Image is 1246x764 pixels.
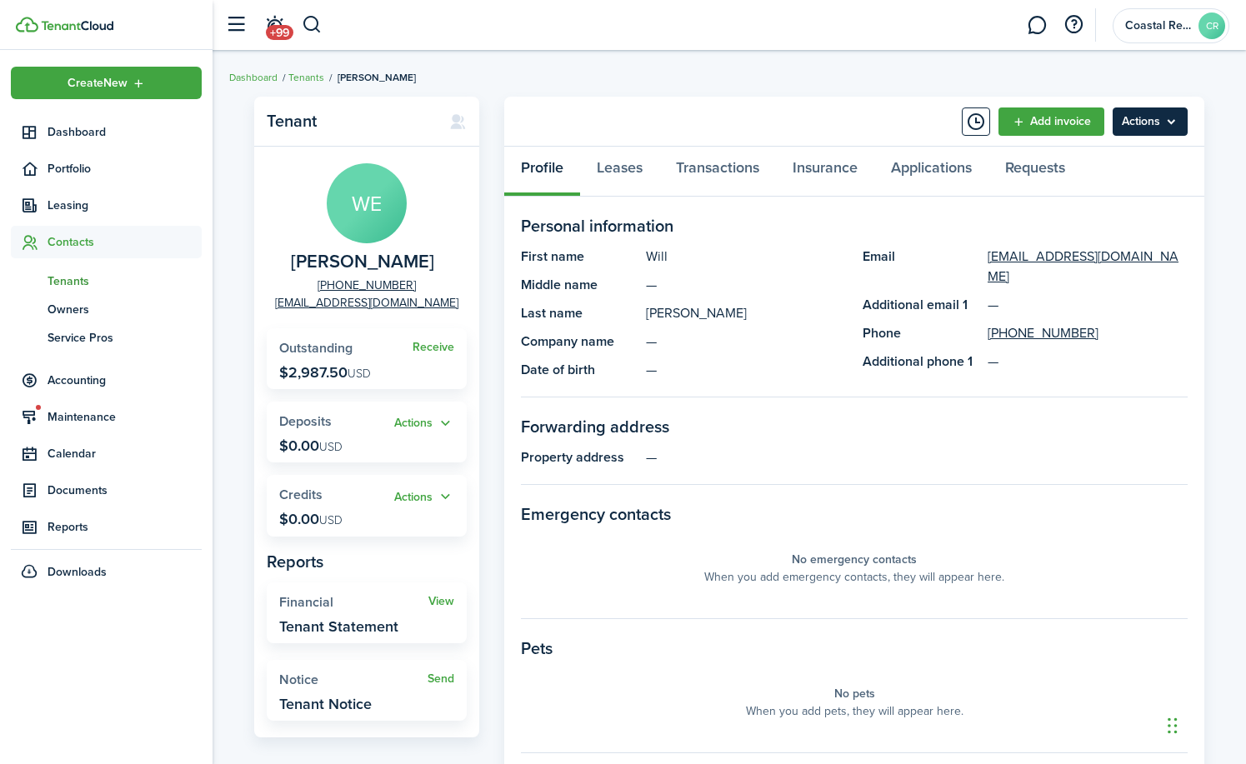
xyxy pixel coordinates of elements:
[348,365,371,382] span: USD
[279,364,371,381] p: $2,987.50
[266,25,293,40] span: +99
[258,4,290,47] a: Notifications
[48,518,202,536] span: Reports
[319,438,343,456] span: USD
[267,549,467,574] panel-main-subtitle: Reports
[746,702,963,720] panel-main-placeholder-description: When you add pets, they will appear here.
[11,67,202,99] button: Open menu
[267,112,433,131] panel-main-title: Tenant
[646,447,1188,467] panel-main-description: —
[1168,701,1178,751] div: Drag
[229,70,278,85] a: Dashboard
[68,77,128,89] span: Create New
[318,277,416,294] a: [PHONE_NUMBER]
[279,338,353,357] span: Outstanding
[834,685,875,702] panel-main-placeholder-title: No pets
[11,267,202,295] a: Tenants
[291,252,434,272] span: Will Erskine
[394,414,454,433] button: Actions
[646,332,846,352] panel-main-description: —
[1021,4,1053,47] a: Messaging
[394,414,454,433] button: Open menu
[659,147,776,197] a: Transactions
[279,511,343,527] p: $0.00
[48,123,202,141] span: Dashboard
[646,275,846,295] panel-main-description: —
[338,70,416,85] span: [PERSON_NAME]
[704,568,1004,586] panel-main-placeholder-description: When you add emergency contacts, they will appear here.
[521,360,638,380] panel-main-title: Date of birth
[327,163,407,243] avatar-text: WE
[279,485,323,504] span: Credits
[48,329,202,347] span: Service Pros
[48,197,202,214] span: Leasing
[48,160,202,177] span: Portfolio
[1163,684,1246,764] iframe: Chat Widget
[521,414,1188,439] panel-main-section-title: Forwarding address
[1113,107,1188,136] button: Open menu
[521,247,638,267] panel-main-title: First name
[16,17,38,32] img: TenantCloud
[11,511,202,543] a: Reports
[998,107,1104,136] a: Add invoice
[11,116,202,148] a: Dashboard
[288,70,324,85] a: Tenants
[48,408,202,426] span: Maintenance
[48,563,107,581] span: Downloads
[220,9,252,41] button: Open sidebar
[11,295,202,323] a: Owners
[48,482,202,499] span: Documents
[394,487,454,507] button: Actions
[646,247,846,267] panel-main-description: Will
[279,437,343,454] p: $0.00
[279,672,428,687] widget-stats-title: Notice
[863,352,979,372] panel-main-title: Additional phone 1
[41,21,113,31] img: TenantCloud
[521,447,638,467] panel-main-title: Property address
[646,360,846,380] panel-main-description: —
[279,595,428,610] widget-stats-title: Financial
[279,696,372,712] widget-stats-description: Tenant Notice
[521,275,638,295] panel-main-title: Middle name
[580,147,659,197] a: Leases
[279,412,332,431] span: Deposits
[48,233,202,251] span: Contacts
[988,323,1098,343] a: [PHONE_NUMBER]
[48,445,202,462] span: Calendar
[521,332,638,352] panel-main-title: Company name
[863,295,979,315] panel-main-title: Additional email 1
[319,512,343,529] span: USD
[11,323,202,352] a: Service Pros
[48,272,202,290] span: Tenants
[863,323,979,343] panel-main-title: Phone
[275,294,458,312] a: [EMAIL_ADDRESS][DOMAIN_NAME]
[776,147,874,197] a: Insurance
[302,11,323,39] button: Search
[1125,20,1192,32] span: Coastal Real Estate LLC
[874,147,988,197] a: Applications
[279,618,398,635] widget-stats-description: Tenant Statement
[48,301,202,318] span: Owners
[521,213,1188,238] panel-main-section-title: Personal information
[988,247,1188,287] a: [EMAIL_ADDRESS][DOMAIN_NAME]
[988,147,1082,197] a: Requests
[428,595,454,608] a: View
[962,107,990,136] button: Timeline
[428,672,454,686] a: Send
[863,247,979,287] panel-main-title: Email
[394,487,454,507] button: Open menu
[521,303,638,323] panel-main-title: Last name
[48,372,202,389] span: Accounting
[521,636,1188,661] panel-main-section-title: Pets
[1113,107,1188,136] menu-btn: Actions
[792,551,917,568] panel-main-placeholder-title: No emergency contacts
[646,303,846,323] panel-main-description: [PERSON_NAME]
[413,341,454,354] a: Receive
[1059,11,1088,39] button: Open resource center
[521,502,1188,527] panel-main-section-title: Emergency contacts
